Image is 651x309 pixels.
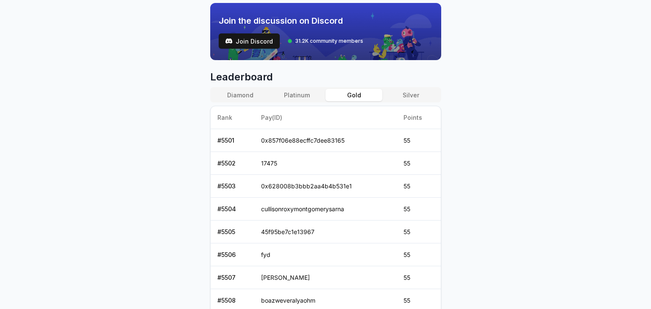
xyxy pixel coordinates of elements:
td: 55 [397,243,441,266]
td: 45f95be7c1e13967 [254,221,397,243]
a: testJoin Discord [219,33,280,49]
td: 0x857f06e88ecffc7dee83165 [254,129,397,152]
td: # 5504 [211,198,255,221]
td: 55 [397,266,441,289]
th: Points [397,106,441,129]
span: Join Discord [236,37,273,46]
th: Pay(ID) [254,106,397,129]
td: 55 [397,221,441,243]
td: fyd [254,243,397,266]
td: 17475 [254,152,397,175]
img: discord_banner [210,3,441,60]
td: # 5503 [211,175,255,198]
button: Platinum [269,89,325,101]
th: Rank [211,106,255,129]
td: # 5506 [211,243,255,266]
td: # 5501 [211,129,255,152]
td: 55 [397,198,441,221]
td: [PERSON_NAME] [254,266,397,289]
button: Silver [382,89,439,101]
button: Gold [325,89,382,101]
td: # 5507 [211,266,255,289]
td: 0x628008b3bbb2aa4b4b531e1 [254,175,397,198]
td: 55 [397,152,441,175]
span: 31.2K community members [295,38,363,44]
td: cullisonroxymontgomerysarna [254,198,397,221]
td: # 5505 [211,221,255,243]
td: 55 [397,129,441,152]
span: Join the discussion on Discord [219,15,363,27]
button: Diamond [212,89,269,101]
td: 55 [397,175,441,198]
td: # 5502 [211,152,255,175]
button: Join Discord [219,33,280,49]
span: Leaderboard [210,70,441,84]
img: test [225,38,232,44]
